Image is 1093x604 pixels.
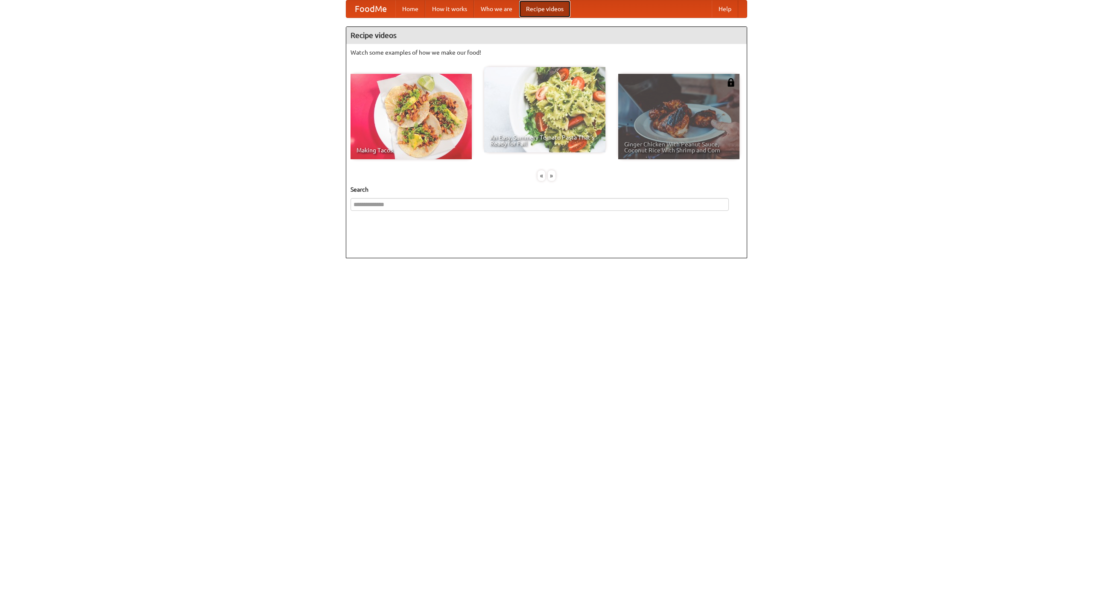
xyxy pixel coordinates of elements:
a: Help [712,0,738,18]
div: » [548,170,555,181]
div: « [538,170,545,181]
a: Recipe videos [519,0,570,18]
a: FoodMe [346,0,395,18]
h4: Recipe videos [346,27,747,44]
a: Making Tacos [351,74,472,159]
h5: Search [351,185,742,194]
p: Watch some examples of how we make our food! [351,48,742,57]
span: Making Tacos [357,147,466,153]
span: An Easy, Summery Tomato Pasta That's Ready for Fall [490,134,599,146]
a: Who we are [474,0,519,18]
a: Home [395,0,425,18]
a: An Easy, Summery Tomato Pasta That's Ready for Fall [484,67,605,152]
img: 483408.png [727,78,735,87]
a: How it works [425,0,474,18]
